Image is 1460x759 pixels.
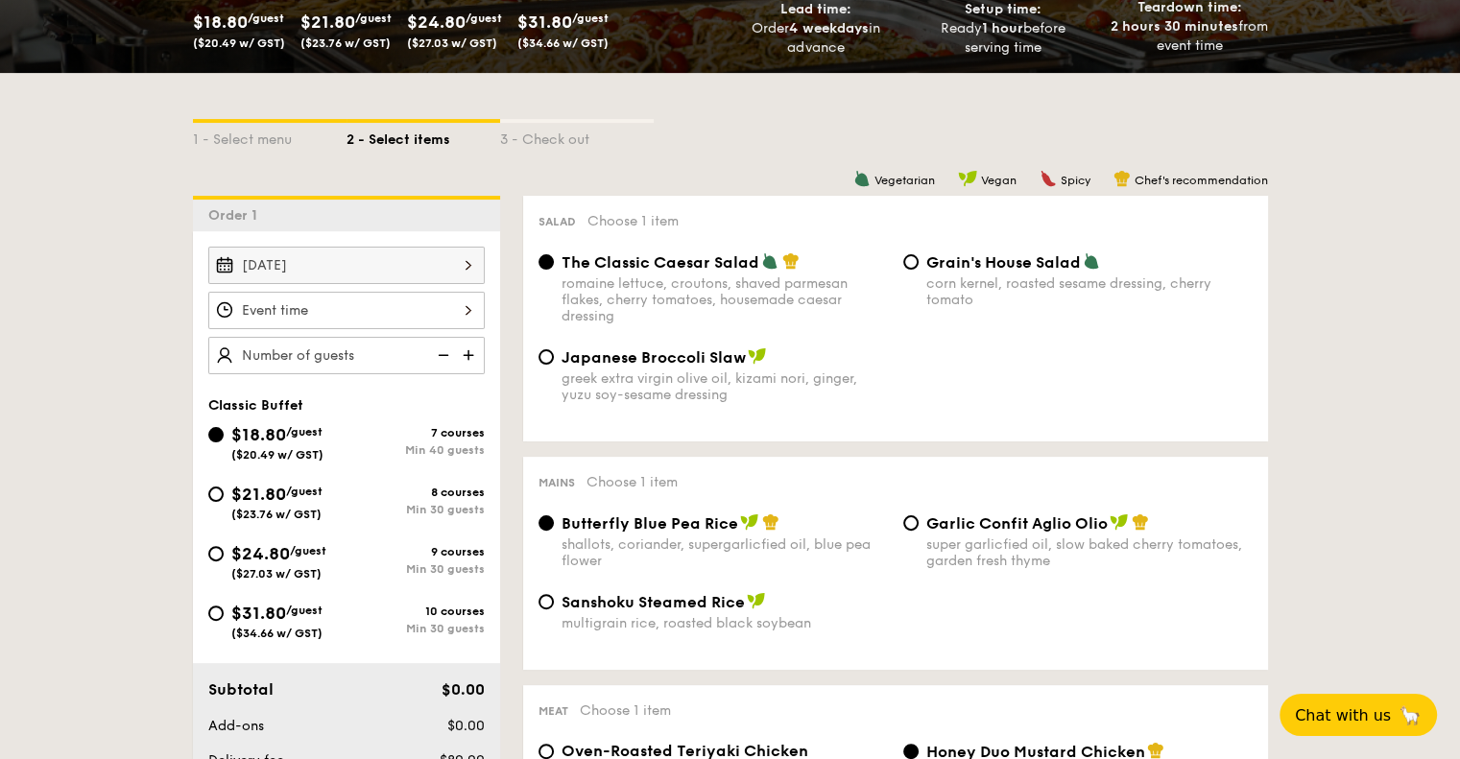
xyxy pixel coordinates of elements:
[248,12,284,25] span: /guest
[747,592,766,609] img: icon-vegan.f8ff3823.svg
[762,513,779,531] img: icon-chef-hat.a58ddaea.svg
[1104,17,1276,56] div: from event time
[958,170,977,187] img: icon-vegan.f8ff3823.svg
[355,12,392,25] span: /guest
[427,337,456,373] img: icon-reduce.1d2dbef1.svg
[1111,18,1238,35] strong: 2 hours 30 minutes
[965,1,1041,17] span: Setup time:
[231,484,286,505] span: $21.80
[1135,174,1268,187] span: Chef's recommendation
[539,594,554,609] input: Sanshoku Steamed Ricemultigrain rice, roasted black soybean
[231,627,323,640] span: ($34.66 w/ GST)
[208,247,485,284] input: Event date
[208,397,303,414] span: Classic Buffet
[562,370,888,403] div: greek extra virgin olive oil, kizami nori, ginger, yuzu soy-sesame dressing
[347,622,485,635] div: Min 30 guests
[562,593,745,611] span: Sanshoku Steamed Rice
[982,20,1023,36] strong: 1 hour
[456,337,485,373] img: icon-add.58712e84.svg
[903,744,919,759] input: Honey Duo Mustard Chickenhouse-blend mustard, maple soy baked potato, parsley
[208,207,265,224] span: Order 1
[740,513,759,531] img: icon-vegan.f8ff3823.svg
[286,425,323,439] span: /guest
[903,254,919,270] input: Grain's House Saladcorn kernel, roasted sesame dressing, cherry tomato
[917,19,1089,58] div: Ready before serving time
[300,36,391,50] span: ($23.76 w/ GST)
[562,348,746,367] span: Japanese Broccoli Slaw
[286,604,323,617] span: /guest
[539,254,554,270] input: The Classic Caesar Saladromaine lettuce, croutons, shaved parmesan flakes, cherry tomatoes, house...
[1040,170,1057,187] img: icon-spicy.37a8142b.svg
[231,543,290,564] span: $24.80
[782,252,800,270] img: icon-chef-hat.a58ddaea.svg
[761,252,778,270] img: icon-vegetarian.fe4039eb.svg
[539,704,568,718] span: Meat
[926,514,1108,533] span: Garlic Confit Aglio Olio
[572,12,609,25] span: /guest
[748,347,767,365] img: icon-vegan.f8ff3823.svg
[539,744,554,759] input: Oven-Roasted Teriyaki Chickenhouse-blend teriyaki sauce, baby bok choy, king oyster and shiitake ...
[926,275,1253,308] div: corn kernel, roasted sesame dressing, cherry tomato
[780,1,851,17] span: Lead time:
[407,12,466,33] span: $24.80
[1083,252,1100,270] img: icon-vegetarian.fe4039eb.svg
[347,123,500,150] div: 2 - Select items
[730,19,902,58] div: Order in advance
[231,603,286,624] span: $31.80
[347,486,485,499] div: 8 courses
[208,680,274,699] span: Subtotal
[347,426,485,439] div: 7 courses
[231,567,322,581] span: ($27.03 w/ GST)
[347,443,485,457] div: Min 40 guests
[193,36,285,50] span: ($20.49 w/ GST)
[586,474,678,490] span: Choose 1 item
[926,253,1081,272] span: Grain's House Salad
[1280,694,1437,736] button: Chat with us🦙
[1061,174,1090,187] span: Spicy
[208,546,224,561] input: $24.80/guest($27.03 w/ GST)9 coursesMin 30 guests
[286,485,323,498] span: /guest
[580,702,671,719] span: Choose 1 item
[208,292,485,329] input: Event time
[926,536,1253,569] div: super garlicfied oil, slow baked cherry tomatoes, garden fresh thyme
[193,12,248,33] span: $18.80
[517,12,572,33] span: $31.80
[562,536,888,569] div: shallots, coriander, supergarlicfied oil, blue pea flower
[539,515,554,531] input: Butterfly Blue Pea Riceshallots, coriander, supergarlicfied oil, blue pea flower
[1110,513,1129,531] img: icon-vegan.f8ff3823.svg
[903,515,919,531] input: Garlic Confit Aglio Oliosuper garlicfied oil, slow baked cherry tomatoes, garden fresh thyme
[208,337,485,374] input: Number of guests
[1147,742,1164,759] img: icon-chef-hat.a58ddaea.svg
[300,12,355,33] span: $21.80
[208,486,224,502] input: $21.80/guest($23.76 w/ GST)8 coursesMin 30 guests
[789,20,868,36] strong: 4 weekdays
[500,123,654,150] div: 3 - Check out
[208,427,224,442] input: $18.80/guest($20.49 w/ GST)7 coursesMin 40 guests
[562,253,759,272] span: The Classic Caesar Salad
[446,718,484,734] span: $0.00
[1295,706,1391,724] span: Chat with us
[347,605,485,618] div: 10 courses
[1132,513,1149,531] img: icon-chef-hat.a58ddaea.svg
[981,174,1017,187] span: Vegan
[562,514,738,533] span: Butterfly Blue Pea Rice
[1113,170,1131,187] img: icon-chef-hat.a58ddaea.svg
[208,605,224,621] input: $31.80/guest($34.66 w/ GST)10 coursesMin 30 guests
[587,213,679,229] span: Choose 1 item
[231,424,286,445] span: $18.80
[562,615,888,631] div: multigrain rice, roasted black soybean
[290,544,326,557] span: /guest
[208,718,264,734] span: Add-ons
[347,503,485,516] div: Min 30 guests
[539,476,575,489] span: Mains
[193,123,347,150] div: 1 - Select menu
[853,170,871,187] img: icon-vegetarian.fe4039eb.svg
[466,12,502,25] span: /guest
[874,174,935,187] span: Vegetarian
[562,275,888,324] div: romaine lettuce, croutons, shaved parmesan flakes, cherry tomatoes, housemade caesar dressing
[441,680,484,699] span: $0.00
[347,562,485,576] div: Min 30 guests
[539,349,554,365] input: Japanese Broccoli Slawgreek extra virgin olive oil, kizami nori, ginger, yuzu soy-sesame dressing
[407,36,497,50] span: ($27.03 w/ GST)
[1399,704,1422,726] span: 🦙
